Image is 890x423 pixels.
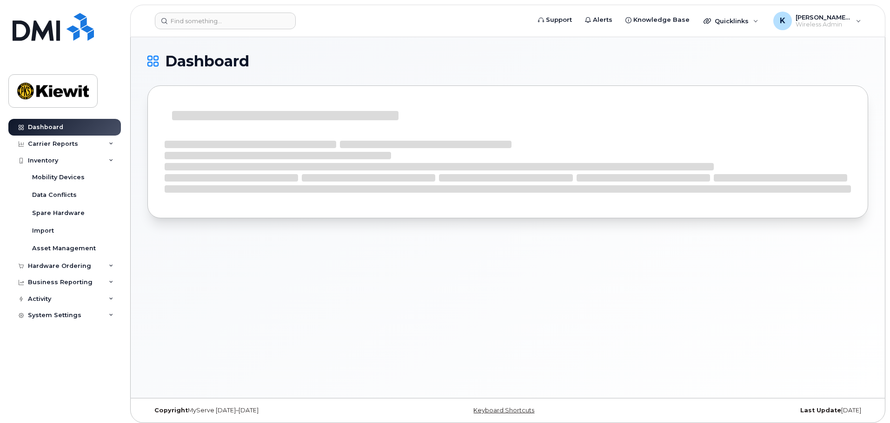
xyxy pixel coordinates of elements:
a: Keyboard Shortcuts [473,407,534,414]
div: MyServe [DATE]–[DATE] [147,407,388,414]
div: [DATE] [628,407,868,414]
strong: Copyright [154,407,188,414]
strong: Last Update [800,407,841,414]
span: Dashboard [165,54,249,68]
